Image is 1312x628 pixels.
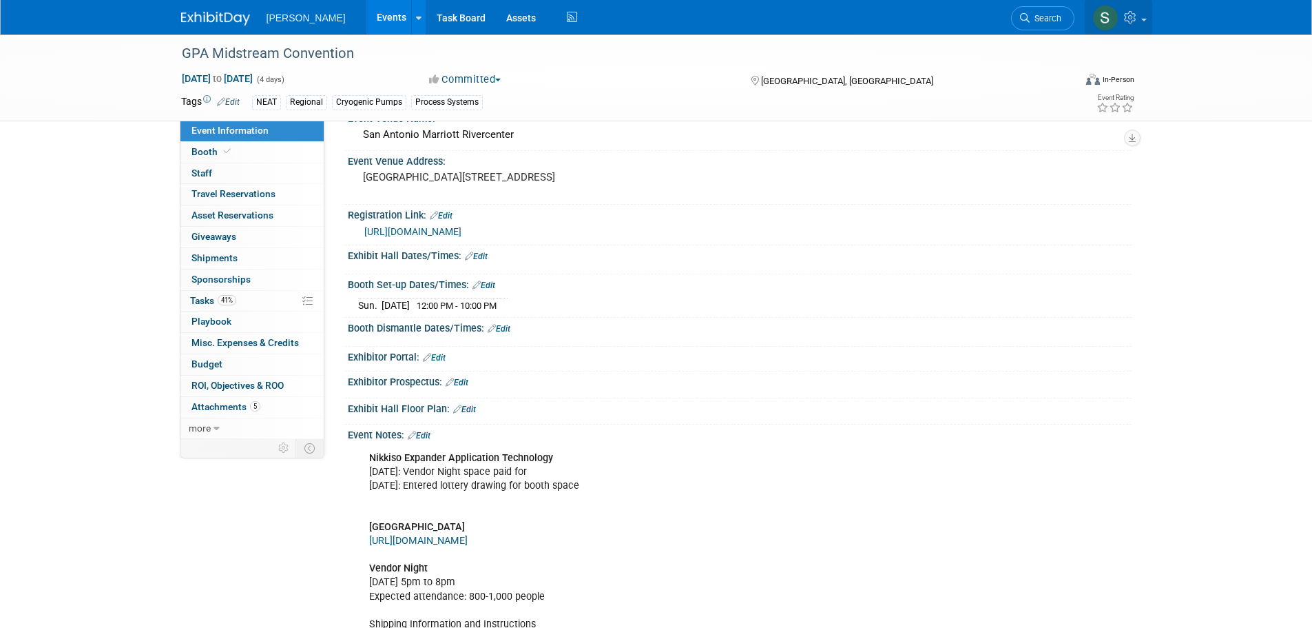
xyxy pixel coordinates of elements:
[348,205,1132,223] div: Registration Link:
[364,226,461,237] a: [URL][DOMAIN_NAME]
[181,72,253,85] span: [DATE] [DATE]
[993,72,1135,92] div: Event Format
[181,12,250,26] img: ExhibitDay
[1102,74,1134,85] div: In-Person
[369,563,428,574] b: Vendor Night
[190,295,236,306] span: Tasks
[348,318,1132,336] div: Booth Dismantle Dates/Times:
[180,205,324,226] a: Asset Reservations
[1096,94,1134,101] div: Event Rating
[191,337,299,348] span: Misc. Expenses & Credits
[191,316,231,327] span: Playbook
[358,298,382,312] td: Sun.
[177,41,1054,66] div: GPA Midstream Convention
[191,274,251,285] span: Sponsorships
[348,151,1132,168] div: Event Venue Address:
[191,401,260,412] span: Attachments
[465,252,488,261] a: Edit
[180,270,324,290] a: Sponsorships
[369,452,553,464] b: Nikkiso Expander Application Technology
[363,171,659,183] pre: [GEOGRAPHIC_DATA][STREET_ADDRESS]
[348,398,1132,416] div: Exhibit Hall Floor Plan:
[180,142,324,163] a: Booth
[191,231,236,242] span: Giveaways
[1030,13,1061,23] span: Search
[369,535,468,547] a: [URL][DOMAIN_NAME]
[218,295,236,305] span: 41%
[180,291,324,312] a: Tasks41%
[191,358,222,369] span: Budget
[348,347,1132,365] div: Exhibitor Portal:
[252,95,281,110] div: NEAT
[430,211,452,221] a: Edit
[180,248,324,269] a: Shipments
[211,73,224,84] span: to
[191,210,273,221] span: Asset Reservations
[267,12,346,23] span: [PERSON_NAME]
[411,95,483,110] div: Process Systems
[180,121,324,141] a: Event Information
[332,95,406,110] div: Cryogenic Pumps
[488,324,510,334] a: Edit
[369,521,465,533] b: [GEOGRAPHIC_DATA]
[191,188,275,199] span: Travel Reservations
[424,72,506,87] button: Committed
[191,380,284,391] span: ROI, Objectives & ROO
[272,439,296,457] td: Personalize Event Tab Strip
[761,76,933,86] span: [GEOGRAPHIC_DATA], [GEOGRAPHIC_DATA]
[348,372,1132,389] div: Exhibitor Prospectus:
[180,354,324,375] a: Budget
[224,148,231,155] i: Booth reservation complete
[1086,74,1100,85] img: Format-Inperson.png
[1092,5,1118,31] img: Skye Tuinei
[180,312,324,332] a: Playbook
[180,163,324,184] a: Staff
[1011,6,1074,30] a: Search
[472,281,495,290] a: Edit
[348,245,1132,263] div: Exhibit Hall Dates/Times:
[453,405,476,414] a: Edit
[180,333,324,354] a: Misc. Expenses & Credits
[191,125,269,136] span: Event Information
[417,301,497,311] span: 12:00 PM - 10:00 PM
[180,397,324,418] a: Attachments5
[348,274,1132,292] div: Booth Set-up Dates/Times:
[295,439,324,457] td: Toggle Event Tabs
[180,376,324,396] a: ROI, Objectives & ROO
[191,168,212,179] span: Staff
[189,423,211,434] span: more
[191,146,233,157] span: Booth
[191,252,238,263] span: Shipments
[180,184,324,205] a: Travel Reservations
[358,124,1121,145] div: San Antonio Marriott Rivercenter
[348,425,1132,443] div: Event Notes:
[180,227,324,247] a: Giveaways
[181,94,240,110] td: Tags
[180,418,324,439] a: more
[446,378,468,387] a: Edit
[250,401,260,412] span: 5
[423,353,446,363] a: Edit
[408,431,430,440] a: Edit
[217,97,240,107] a: Edit
[256,75,284,84] span: (4 days)
[382,298,410,312] td: [DATE]
[286,95,327,110] div: Regional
